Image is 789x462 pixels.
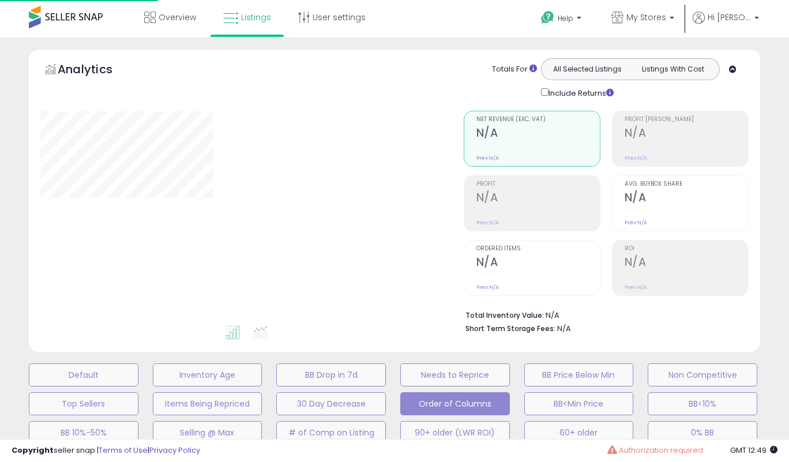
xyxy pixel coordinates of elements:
div: seller snap | | [12,445,200,456]
span: Profit [476,181,600,187]
button: Items Being Repriced [153,392,262,415]
small: Prev: N/A [476,219,499,226]
div: Include Returns [532,86,628,99]
button: Inventory Age [153,363,262,386]
span: My Stores [626,12,666,23]
button: Listings With Cost [630,62,716,77]
h2: N/A [476,256,600,271]
button: Default [29,363,138,386]
small: Prev: N/A [625,155,647,161]
button: Order of Columns [400,392,510,415]
h2: N/A [625,126,748,142]
button: BB Drop in 7d [276,363,386,386]
button: BB<10% [648,392,757,415]
span: Listings [241,12,271,23]
button: BB 10%-50% [29,421,138,444]
h2: N/A [625,191,748,206]
small: Prev: N/A [476,155,499,161]
button: BB Price Below Min [524,363,634,386]
button: Needs to Reprice [400,363,510,386]
span: ROI [625,246,748,252]
h2: N/A [625,256,748,271]
li: N/A [465,307,740,321]
span: Ordered Items [476,246,600,252]
button: 60+ older [524,421,634,444]
span: Profit [PERSON_NAME] [625,117,748,123]
span: N/A [557,323,571,334]
span: 2025-08-17 12:49 GMT [730,445,777,456]
span: Overview [159,12,196,23]
button: BB<Min Price [524,392,634,415]
a: Help [532,2,593,37]
a: Hi [PERSON_NAME] [693,12,759,37]
button: # of Comp on Listing [276,421,386,444]
button: Selling @ Max [153,421,262,444]
h5: Analytics [58,61,135,80]
small: Prev: N/A [625,284,647,291]
button: 90+ older (LWR ROI) [400,421,510,444]
h2: N/A [476,191,600,206]
strong: Copyright [12,445,54,456]
button: Top Sellers [29,392,138,415]
span: Help [558,13,573,23]
span: Net Revenue (Exc. VAT) [476,117,600,123]
div: Totals For [492,64,537,75]
b: Total Inventory Value: [465,310,544,320]
button: 30 Day Decrease [276,392,386,415]
i: Get Help [540,10,555,25]
h2: N/A [476,126,600,142]
a: Privacy Policy [149,445,200,456]
span: Hi [PERSON_NAME] [708,12,751,23]
a: Terms of Use [99,445,148,456]
button: Non Competitive [648,363,757,386]
small: Prev: N/A [625,219,647,226]
b: Short Term Storage Fees: [465,324,555,333]
small: Prev: N/A [476,284,499,291]
button: 0% BB [648,421,757,444]
span: Avg. Buybox Share [625,181,748,187]
button: All Selected Listings [544,62,630,77]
